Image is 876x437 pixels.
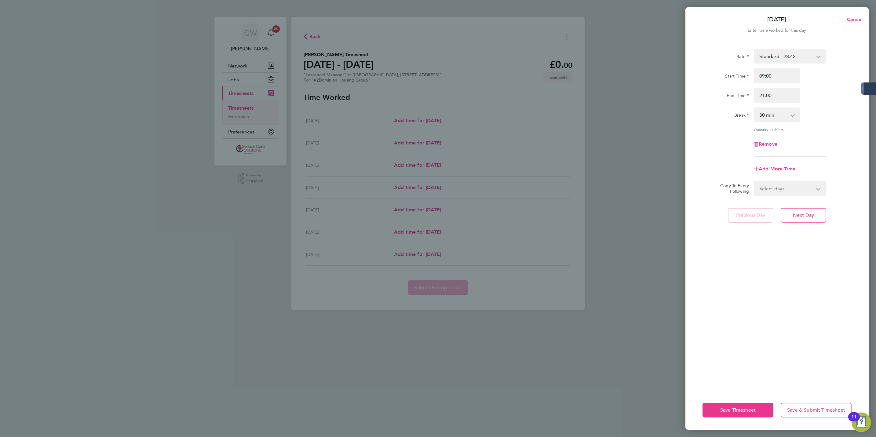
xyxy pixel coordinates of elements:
button: Add More Time [754,166,795,171]
span: Save & Submit Timesheet [787,407,845,413]
label: Break [734,112,749,120]
div: Quantity: hrs [754,127,826,132]
label: Rate [736,54,749,61]
label: Start Time [725,73,749,81]
button: Save Timesheet [703,403,773,417]
button: Next Day [781,208,826,223]
span: Next Day [793,212,814,218]
button: Cancel [837,13,869,26]
span: 11.50 [769,127,779,132]
div: 11 [851,417,857,425]
span: Cancel [845,16,863,22]
input: E.g. 18:00 [754,88,800,103]
span: Add More Time [759,166,795,172]
p: [DATE] [767,15,786,24]
span: Remove [759,141,777,147]
span: Save Timesheet [720,407,756,413]
button: Save & Submit Timesheet [781,403,852,417]
label: End Time [727,93,749,100]
button: Remove [754,142,777,147]
div: Enter time worked for this day. [685,27,869,34]
button: Open Resource Center, 11 new notifications [852,413,871,432]
input: E.g. 08:00 [754,68,800,83]
label: Copy To Every Following [715,183,749,194]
